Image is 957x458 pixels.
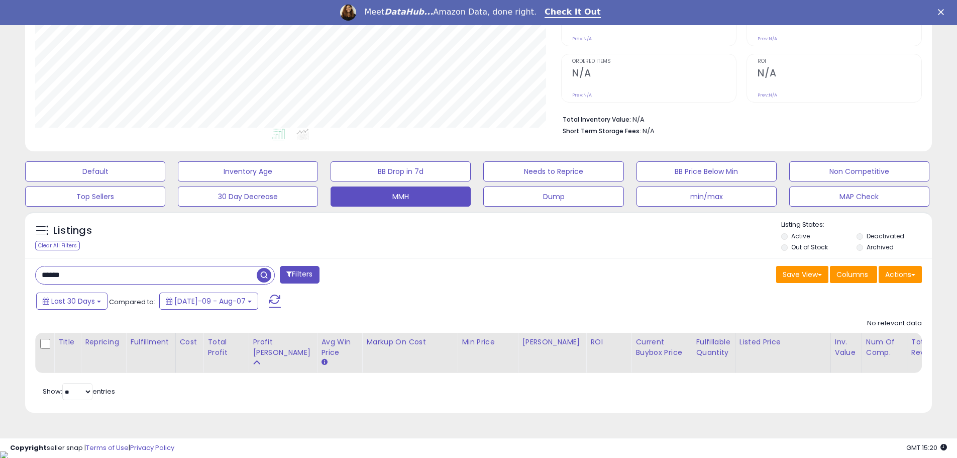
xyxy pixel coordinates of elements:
[776,266,828,283] button: Save View
[51,296,95,306] span: Last 30 Days
[590,337,627,347] div: ROI
[280,266,319,284] button: Filters
[636,187,777,207] button: min/max
[364,7,537,17] div: Meet Amazon Data, done right.
[879,266,922,283] button: Actions
[36,293,108,310] button: Last 30 Days
[178,187,318,207] button: 30 Day Decrease
[572,92,592,98] small: Prev: N/A
[906,443,947,452] span: 2025-09-7 15:20 GMT
[58,337,76,347] div: Title
[867,232,904,240] label: Deactivated
[130,443,174,452] a: Privacy Policy
[85,337,122,347] div: Repricing
[130,337,171,347] div: Fulfillment
[207,337,244,358] div: Total Profit
[522,337,582,347] div: [PERSON_NAME]
[321,337,358,358] div: Avg Win Price
[563,127,641,135] b: Short Term Storage Fees:
[781,220,932,230] p: Listing States:
[758,92,777,98] small: Prev: N/A
[10,443,47,452] strong: Copyright
[10,443,174,453] div: seller snap | |
[178,161,318,181] button: Inventory Age
[366,337,453,347] div: Markup on Cost
[635,337,687,358] div: Current Buybox Price
[866,337,903,358] div: Num of Comp.
[789,187,929,207] button: MAP Check
[483,187,623,207] button: Dump
[43,387,115,396] span: Show: entries
[321,358,327,367] small: Avg Win Price.
[867,319,922,328] div: No relevant data
[791,232,810,240] label: Active
[180,337,199,347] div: Cost
[789,161,929,181] button: Non Competitive
[836,269,868,280] span: Columns
[572,67,736,81] h2: N/A
[253,337,312,358] div: Profit [PERSON_NAME]
[911,337,948,358] div: Total Rev.
[758,67,921,81] h2: N/A
[159,293,258,310] button: [DATE]-09 - Aug-07
[25,187,165,207] button: Top Sellers
[563,113,914,125] li: N/A
[86,443,129,452] a: Terms of Use
[572,36,592,42] small: Prev: N/A
[696,337,730,358] div: Fulfillable Quantity
[174,296,246,306] span: [DATE]-09 - Aug-07
[25,161,165,181] button: Default
[384,7,433,17] i: DataHub...
[758,36,777,42] small: Prev: N/A
[563,115,631,124] b: Total Inventory Value:
[483,161,623,181] button: Needs to Reprice
[35,241,80,250] div: Clear All Filters
[739,337,826,347] div: Listed Price
[340,5,356,21] img: Profile image for Georgie
[109,297,155,307] span: Compared to:
[867,243,894,251] label: Archived
[636,161,777,181] button: BB Price Below Min
[791,243,828,251] label: Out of Stock
[331,187,471,207] button: MMH
[545,7,601,18] a: Check It Out
[462,337,513,347] div: Min Price
[830,266,877,283] button: Columns
[643,126,655,136] span: N/A
[835,337,858,358] div: Inv. value
[572,59,736,64] span: Ordered Items
[362,333,458,373] th: The percentage added to the cost of goods (COGS) that forms the calculator for Min & Max prices.
[758,59,921,64] span: ROI
[53,224,92,238] h5: Listings
[938,9,948,15] div: Close
[331,161,471,181] button: BB Drop in 7d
